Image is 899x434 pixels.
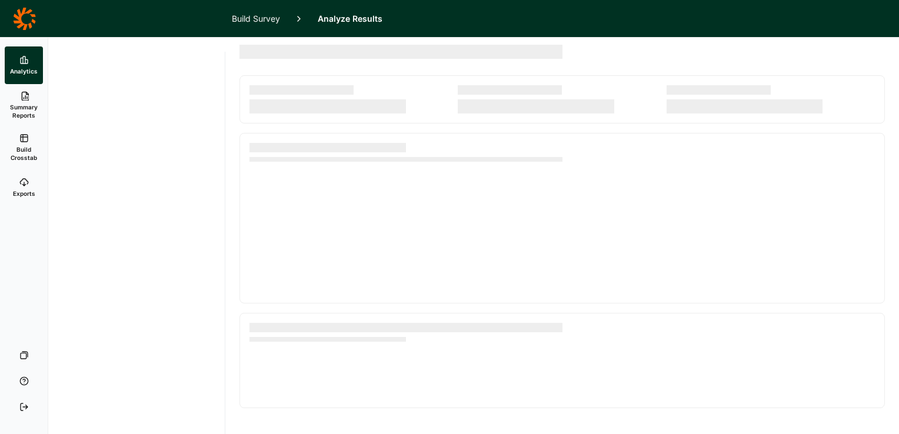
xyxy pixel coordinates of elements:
[9,145,38,162] span: Build Crosstab
[5,169,43,206] a: Exports
[13,189,35,198] span: Exports
[10,67,38,75] span: Analytics
[5,46,43,84] a: Analytics
[9,103,38,119] span: Summary Reports
[5,126,43,169] a: Build Crosstab
[5,84,43,126] a: Summary Reports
